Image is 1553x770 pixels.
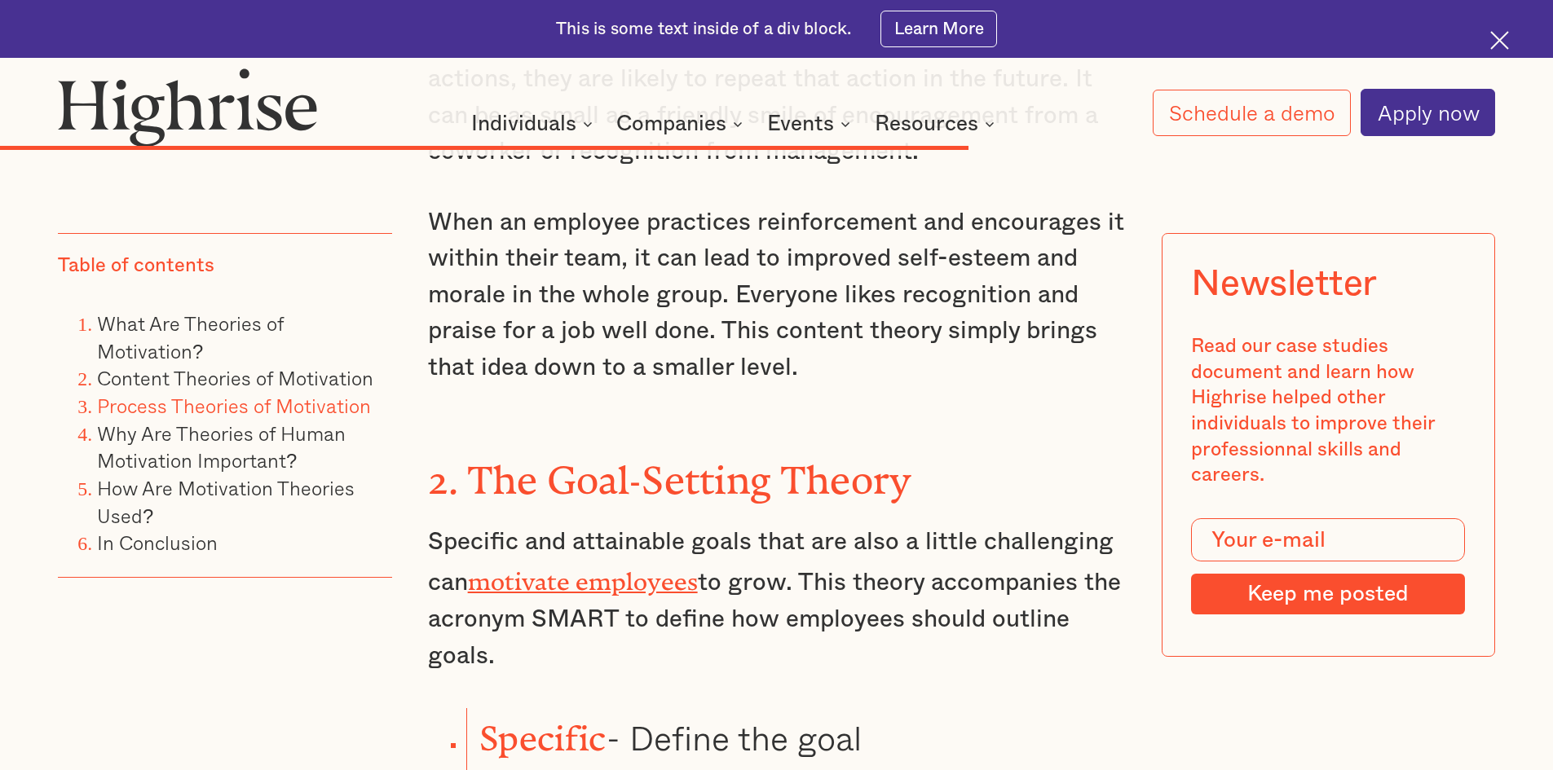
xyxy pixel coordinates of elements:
div: Newsletter [1191,262,1377,305]
a: Why Are Theories of Human Motivation Important? [97,418,346,476]
div: Individuals [471,114,576,134]
a: Process Theories of Motivation [97,390,371,420]
input: Your e-mail [1191,518,1465,562]
a: Apply now [1361,89,1495,136]
input: Keep me posted [1191,574,1465,614]
div: Individuals [471,114,598,134]
div: Companies [616,114,748,134]
a: In Conclusion [97,527,218,557]
div: This is some text inside of a div block. [556,18,851,41]
p: When an employee practices reinforcement and encourages it within their team, it can lead to impr... [428,205,1126,386]
img: Highrise logo [58,68,317,146]
div: Read our case studies document and learn how Highrise helped other individuals to improve their p... [1191,334,1465,489]
strong: Specific [479,719,606,741]
a: How Are Motivation Theories Used? [97,473,355,530]
div: Resources [875,114,999,134]
a: Schedule a demo [1153,90,1352,136]
a: Learn More [880,11,997,47]
div: Events [767,114,834,134]
a: What Are Theories of Motivation? [97,308,284,366]
a: motivate employees [468,568,698,583]
img: Cross icon [1490,31,1509,50]
form: Modal Form [1191,518,1465,614]
a: Content Theories of Motivation [97,363,373,393]
div: Table of contents [58,253,214,279]
p: Specific and attainable goals that are also a little challenging can to grow. This theory accompa... [428,524,1126,675]
li: - Define the goal [466,708,1125,760]
strong: 2. The Goal-Setting Theory [428,458,912,483]
div: Resources [875,114,978,134]
div: Events [767,114,855,134]
div: Companies [616,114,726,134]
